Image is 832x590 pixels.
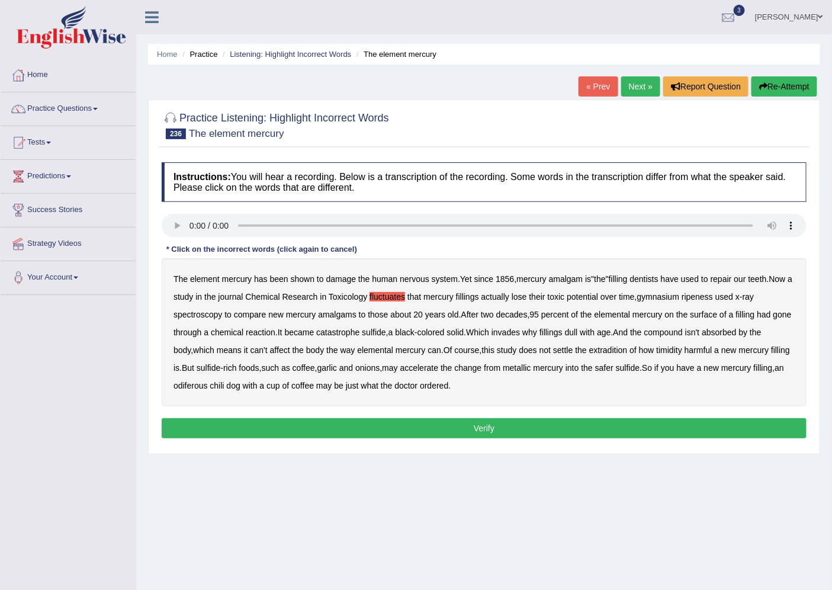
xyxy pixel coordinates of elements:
div: . , " " . , - . , . , - . . , . , . - , , , . , . [162,258,807,406]
b: a [260,381,265,390]
b: change [455,363,482,373]
b: body [306,345,324,355]
b: settle [553,345,573,355]
b: body [174,345,191,355]
b: timidity [657,345,683,355]
b: this [482,345,495,355]
span: 236 [166,129,186,139]
b: onions [355,363,380,373]
b: used [715,292,733,302]
a: Listening: Highlight Incorrect Words [230,50,351,59]
b: of [282,381,290,390]
b: percent [541,310,569,319]
b: ripeness [682,292,713,302]
b: shown [291,274,314,284]
b: the [358,274,370,284]
b: the [594,274,605,284]
a: Success Stories [1,194,136,223]
b: Toxicology [329,292,367,302]
b: reaction [246,328,275,337]
a: Practice Questions [1,92,136,122]
b: foods [239,363,259,373]
b: actually [481,292,509,302]
b: on [665,310,674,319]
b: two [481,310,494,319]
b: amalgams [318,310,356,319]
b: the [580,310,592,319]
b: the [204,292,216,302]
b: can't [250,345,268,355]
b: from [484,363,500,373]
b: mercury [721,363,751,373]
b: have [677,363,695,373]
h4: You will hear a recording. Below is a transcription of the recording. Some words in the transcrip... [162,162,807,202]
b: years [425,310,445,319]
b: of [719,310,727,319]
b: not [539,345,551,355]
b: old [448,310,459,319]
b: a [788,274,793,284]
b: if [654,363,658,373]
b: about [391,310,412,319]
b: with [580,328,595,337]
b: safer [595,363,613,373]
b: can [428,345,441,355]
b: doctor [394,381,417,390]
b: the [630,328,641,337]
b: the [576,345,587,355]
b: is [585,274,591,284]
b: Instructions: [174,172,231,182]
b: nervous [400,274,429,284]
b: damage [326,274,356,284]
b: So [642,363,652,373]
b: chili [210,381,224,390]
b: have [661,274,679,284]
b: sulfide [616,363,640,373]
a: Home [157,50,178,59]
b: Research [282,292,318,302]
b: spectroscopy [174,310,222,319]
b: a [729,310,734,319]
b: filling [736,310,755,319]
a: Tests [1,126,136,156]
b: elemental [357,345,393,355]
b: age [597,328,611,337]
b: their [529,292,545,302]
b: Of [444,345,452,355]
b: odiferous [174,381,208,390]
b: time [619,292,634,302]
b: repair [711,274,732,284]
b: a [388,328,393,337]
b: has [254,274,268,284]
b: mercury [516,274,547,284]
b: is [174,363,179,373]
b: became [285,328,314,337]
b: just [346,381,359,390]
b: it [244,345,248,355]
b: affect [270,345,290,355]
b: in [195,292,202,302]
b: lose [512,292,527,302]
b: teeth [749,274,767,284]
b: be [334,381,343,390]
b: And [613,328,628,337]
b: to [317,274,324,284]
b: since [474,274,494,284]
b: toxic [548,292,565,302]
b: a [204,328,208,337]
b: you [661,363,674,373]
b: But [182,363,194,373]
b: mercury [423,292,454,302]
b: which [193,345,214,355]
b: used [681,274,699,284]
b: study [174,292,193,302]
b: the [293,345,304,355]
b: cup [266,381,280,390]
b: the [676,310,688,319]
b: human [372,274,397,284]
b: what [361,381,379,390]
b: elemental [595,310,631,319]
b: why [522,328,537,337]
b: fluctuates [370,292,405,302]
b: 95 [530,310,539,319]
